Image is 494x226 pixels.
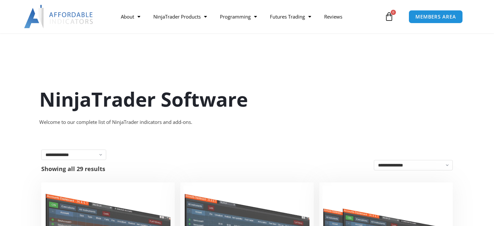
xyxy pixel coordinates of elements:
span: MEMBERS AREA [415,14,456,19]
div: Welcome to our complete list of NinjaTrader indicators and add-ons. [39,118,455,127]
p: Showing all 29 results [41,166,105,172]
a: 0 [375,7,403,26]
span: 0 [391,10,396,15]
h1: NinjaTrader Software [39,86,455,113]
a: About [114,9,147,24]
img: LogoAI | Affordable Indicators – NinjaTrader [24,5,94,28]
select: Shop order [374,160,453,170]
a: Futures Trading [263,9,318,24]
nav: Menu [114,9,383,24]
a: Programming [213,9,263,24]
a: Reviews [318,9,349,24]
a: NinjaTrader Products [147,9,213,24]
a: MEMBERS AREA [409,10,463,23]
